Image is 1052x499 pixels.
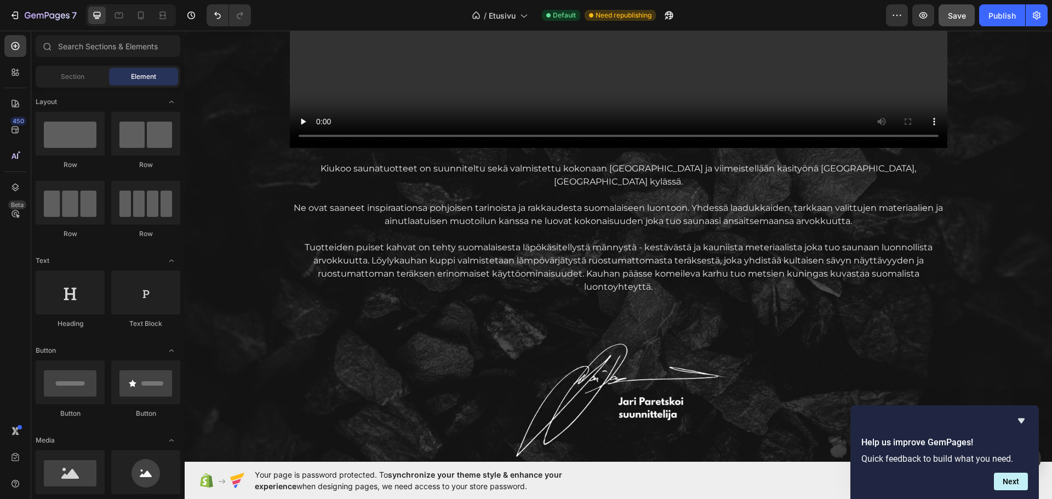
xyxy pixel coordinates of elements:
[36,256,49,266] span: Text
[10,117,26,125] div: 450
[131,72,156,82] span: Element
[489,10,516,21] span: Etusivu
[111,319,180,329] div: Text Block
[861,454,1028,464] p: Quick feedback to build what you need.
[255,469,605,492] span: Your page is password protected. To when designing pages, we need access to your store password.
[255,470,562,491] span: synchronize your theme style & enhance your experience
[4,4,82,26] button: 7
[861,414,1028,490] div: Help us improve GemPages!
[36,435,55,445] span: Media
[163,342,180,359] span: Toggle open
[111,160,180,170] div: Row
[111,409,180,418] div: Button
[36,97,57,107] span: Layout
[553,10,576,20] span: Default
[596,10,651,20] span: Need republishing
[324,303,544,435] img: gempages_579199383455662613-9cf9e14a-0384-4bcc-aa58-c1cd58fa8d0e.png
[948,11,966,20] span: Save
[111,229,180,239] div: Row
[861,436,1028,449] h2: Help us improve GemPages!
[994,473,1028,490] button: Next question
[163,432,180,449] span: Toggle open
[36,319,105,329] div: Heading
[484,10,487,21] span: /
[1015,414,1028,427] button: Hide survey
[72,9,77,22] p: 7
[163,93,180,111] span: Toggle open
[979,4,1025,26] button: Publish
[988,10,1016,21] div: Publish
[207,4,251,26] div: Undo/Redo
[36,346,56,355] span: Button
[36,160,105,170] div: Row
[163,252,180,269] span: Toggle open
[61,72,84,82] span: Section
[36,409,105,418] div: Button
[36,35,180,57] input: Search Sections & Elements
[185,31,1052,462] iframe: Design area
[8,200,26,209] div: Beta
[939,4,975,26] button: Save
[36,229,105,239] div: Row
